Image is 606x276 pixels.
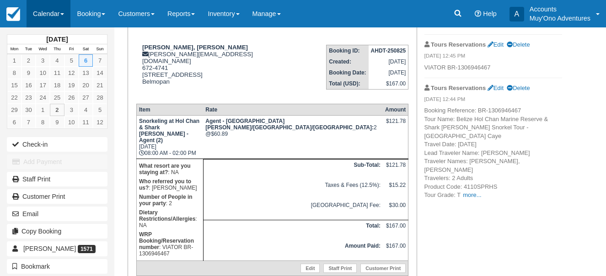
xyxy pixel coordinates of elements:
th: Amount [383,104,408,115]
a: 4 [79,104,93,116]
a: 18 [50,79,64,91]
a: 5 [64,54,79,67]
a: 11 [79,116,93,128]
th: Tue [21,44,36,54]
p: : NA [139,161,201,177]
span: $60.89 [211,131,228,137]
th: Booking ID: [327,45,369,57]
em: [DATE] 12:45 PM [424,52,562,62]
strong: [PERSON_NAME], [PERSON_NAME] [142,44,248,51]
td: $167.00 [369,78,408,90]
p: Muy'Ono Adventures [530,14,590,23]
td: $121.78 [383,159,408,180]
th: Thu [50,44,64,54]
a: 23 [21,91,36,104]
strong: Number of People in your party [139,194,193,207]
p: Accounts [530,5,590,14]
a: 13 [79,67,93,79]
a: 2 [50,104,64,116]
a: 3 [64,104,79,116]
a: 8 [36,116,50,128]
em: [DATE] 12:44 PM [424,96,562,106]
a: 9 [50,116,64,128]
span: [PERSON_NAME] [23,245,76,252]
button: Copy Booking [7,224,107,239]
a: 1 [7,54,21,67]
a: 11 [50,67,64,79]
button: Add Payment [7,154,107,169]
div: $121.78 [385,118,406,132]
strong: AHDT-250825 [371,48,406,54]
a: 7 [21,116,36,128]
a: Staff Print [7,172,107,186]
a: [PERSON_NAME] 1571 [7,241,107,256]
td: $30.00 [383,200,408,220]
p: : NA [139,208,201,230]
strong: Who referred you to us? [139,178,191,191]
a: Edit [488,85,504,91]
a: 7 [93,54,107,67]
a: 15 [7,79,21,91]
td: [DATE] [369,67,408,78]
a: 8 [7,67,21,79]
a: Delete [507,85,530,91]
strong: Snorkeling at Hol Chan & Shark [PERSON_NAME] - Agent (2) [139,118,199,143]
a: more... [463,191,481,198]
strong: WRP Booking/Reservation number [139,231,194,250]
a: 5 [93,104,107,116]
p: : VIATOR BR-1306946467 [139,230,201,258]
a: 4 [50,54,64,67]
th: Wed [36,44,50,54]
a: 2 [21,54,36,67]
th: Amount Paid: [203,240,383,260]
strong: Tours Reservations [431,85,486,91]
a: 20 [79,79,93,91]
th: Sun [93,44,107,54]
a: 10 [36,67,50,79]
a: 12 [64,67,79,79]
a: 28 [93,91,107,104]
td: [DATE] [369,56,408,67]
a: 30 [21,104,36,116]
p: : [PERSON_NAME] [139,177,201,192]
a: 9 [21,67,36,79]
div: A [509,7,524,21]
strong: What resort are you staying at? [139,163,191,175]
a: 22 [7,91,21,104]
img: checkfront-main-nav-mini-logo.png [6,7,20,21]
th: Item [136,104,203,115]
a: 21 [93,79,107,91]
p: : 2 [139,192,201,208]
td: $167.00 [383,220,408,240]
span: Help [483,10,497,17]
th: Sat [79,44,93,54]
a: 16 [21,79,36,91]
td: [DATE] 08:00 AM - 02:00 PM [136,115,203,159]
a: Edit [300,264,320,273]
div: [PERSON_NAME][EMAIL_ADDRESS][DOMAIN_NAME] 672-4741 [STREET_ADDRESS] Belmopan [136,44,276,96]
a: 14 [93,67,107,79]
i: Help [475,11,481,17]
a: 29 [7,104,21,116]
a: Delete [507,41,530,48]
strong: Dietary Restrictions/Allergies [139,209,195,222]
a: 1 [36,104,50,116]
a: Edit [488,41,504,48]
a: 10 [64,116,79,128]
a: 27 [79,91,93,104]
a: 6 [79,54,93,67]
button: Email [7,207,107,221]
a: 26 [64,91,79,104]
td: 2 @ [203,115,383,159]
a: Customer Print [360,264,406,273]
th: Booking Date: [327,67,369,78]
th: Total (USD): [327,78,369,90]
th: Created: [327,56,369,67]
strong: [DATE] [46,36,68,43]
span: 1571 [78,245,96,253]
button: Check-in [7,137,107,152]
a: 24 [36,91,50,104]
th: Mon [7,44,21,54]
strong: Tours Reservations [431,41,486,48]
p: VIATOR BR-1306946467 [424,64,562,72]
